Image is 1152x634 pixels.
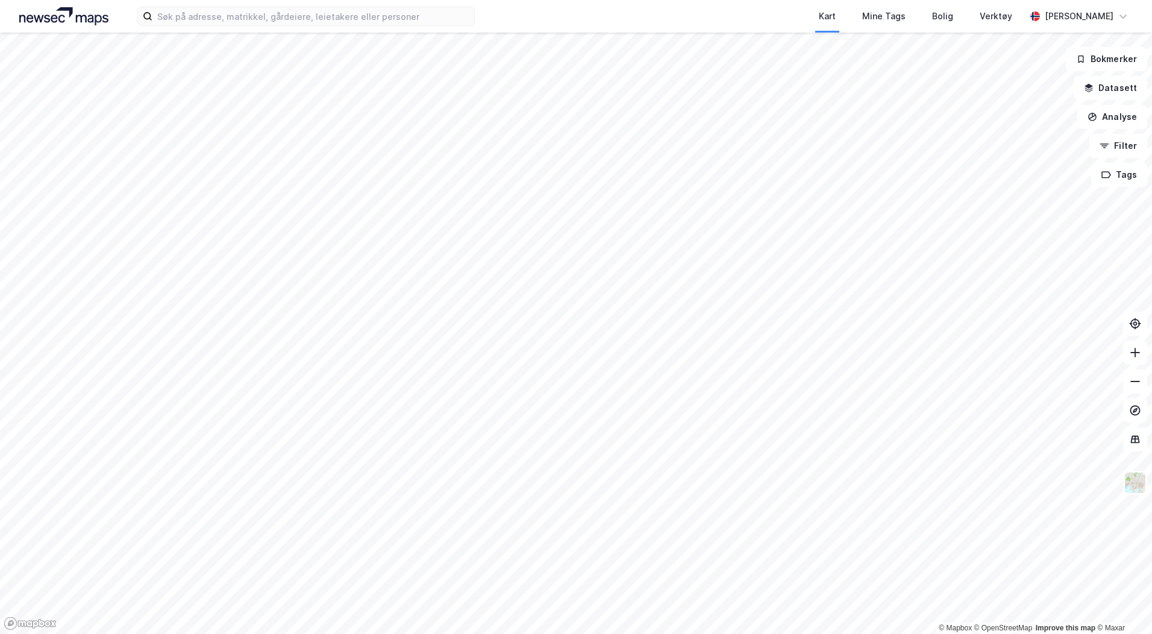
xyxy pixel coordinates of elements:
[862,9,906,24] div: Mine Tags
[932,9,953,24] div: Bolig
[1092,576,1152,634] iframe: Chat Widget
[152,7,474,25] input: Søk på adresse, matrikkel, gårdeiere, leietakere eller personer
[980,9,1012,24] div: Verktøy
[819,9,836,24] div: Kart
[19,7,108,25] img: logo.a4113a55bc3d86da70a041830d287a7e.svg
[1092,576,1152,634] div: Kontrollprogram for chat
[1045,9,1113,24] div: [PERSON_NAME]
